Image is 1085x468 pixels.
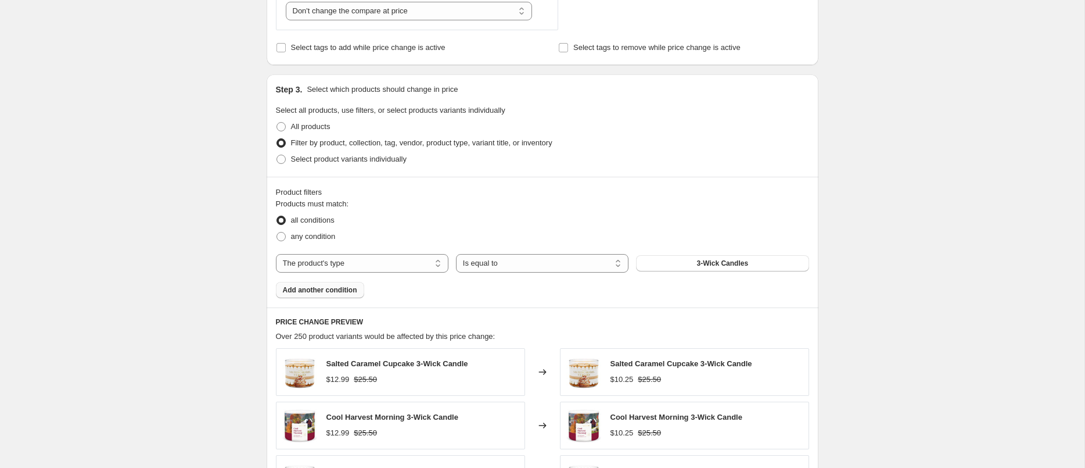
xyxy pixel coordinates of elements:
[307,84,458,95] p: Select which products should change in price
[610,413,742,421] span: Cool Harvest Morning 3-Wick Candle
[610,427,634,439] div: $10.25
[276,199,349,208] span: Products must match:
[696,259,748,268] span: 3-Wick Candles
[282,355,317,390] img: Salted-Caramel-Cupcake-3-Wick-Candle_ab6688fe_80x.jpg
[291,155,407,163] span: Select product variants individually
[276,332,495,341] span: Over 250 product variants would be affected by this price change:
[282,408,317,443] img: Cool-Harvest-Morning-3-Wick-Candle_80x.jpg
[276,282,364,298] button: Add another condition
[276,317,809,327] h6: PRICE CHANGE PREVIEW
[326,374,350,385] div: $12.99
[291,43,446,52] span: Select tags to add while price change is active
[276,106,505,115] span: Select all products, use filters, or select products variants individually
[291,216,335,224] span: all conditions
[283,285,357,295] span: Add another condition
[610,374,634,385] div: $10.25
[291,138,552,147] span: Filter by product, collection, tag, vendor, product type, variant title, or inventory
[326,427,350,439] div: $12.99
[636,255,809,271] button: 3-Wick Candles
[354,427,377,439] strike: $25.50
[291,122,330,131] span: All products
[326,413,458,421] span: Cool Harvest Morning 3-Wick Candle
[276,187,809,198] div: Product filters
[638,374,661,385] strike: $25.50
[291,232,336,241] span: any condition
[326,359,468,368] span: Salted Caramel Cupcake 3-Wick Candle
[638,427,661,439] strike: $25.50
[610,359,752,368] span: Salted Caramel Cupcake 3-Wick Candle
[573,43,741,52] span: Select tags to remove while price change is active
[566,355,601,390] img: Salted-Caramel-Cupcake-3-Wick-Candle_ab6688fe_80x.jpg
[276,84,303,95] h2: Step 3.
[354,374,377,385] strike: $25.50
[566,408,601,443] img: Cool-Harvest-Morning-3-Wick-Candle_80x.jpg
